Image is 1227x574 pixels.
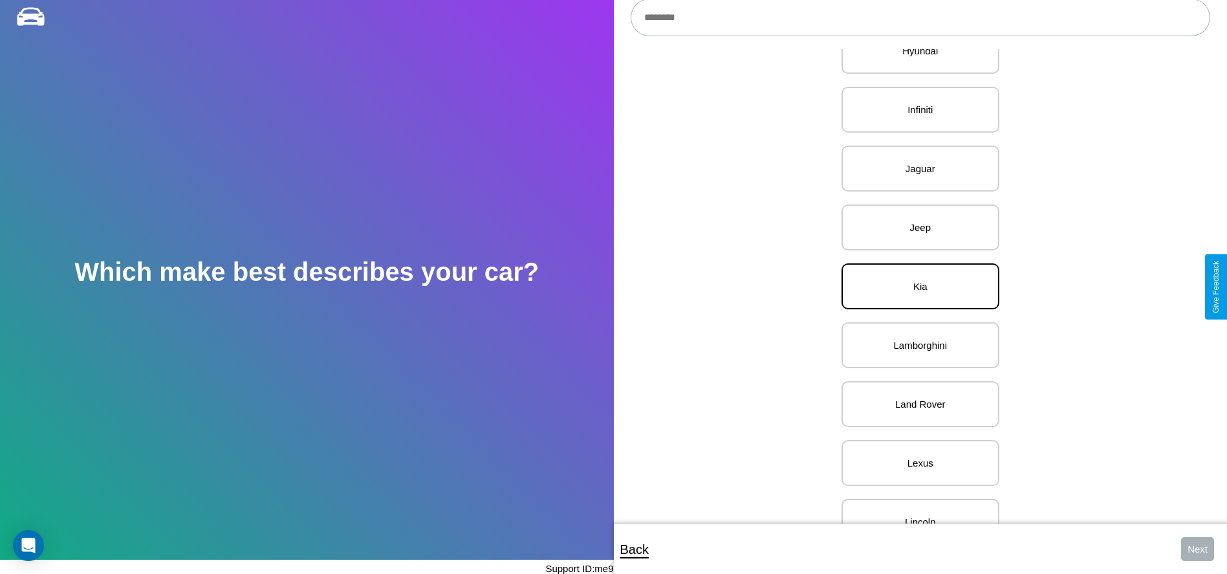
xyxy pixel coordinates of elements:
[856,395,985,413] p: Land Rover
[856,42,985,60] p: Hyundai
[856,337,985,354] p: Lamborghini
[1211,261,1221,313] div: Give Feedback
[856,219,985,236] p: Jeep
[74,258,539,287] h2: Which make best describes your car?
[856,454,985,472] p: Lexus
[856,513,985,531] p: Lincoln
[620,538,649,561] p: Back
[1181,537,1214,561] button: Next
[856,160,985,177] p: Jaguar
[13,530,44,561] div: Open Intercom Messenger
[856,101,985,118] p: Infiniti
[856,278,985,295] p: Kia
